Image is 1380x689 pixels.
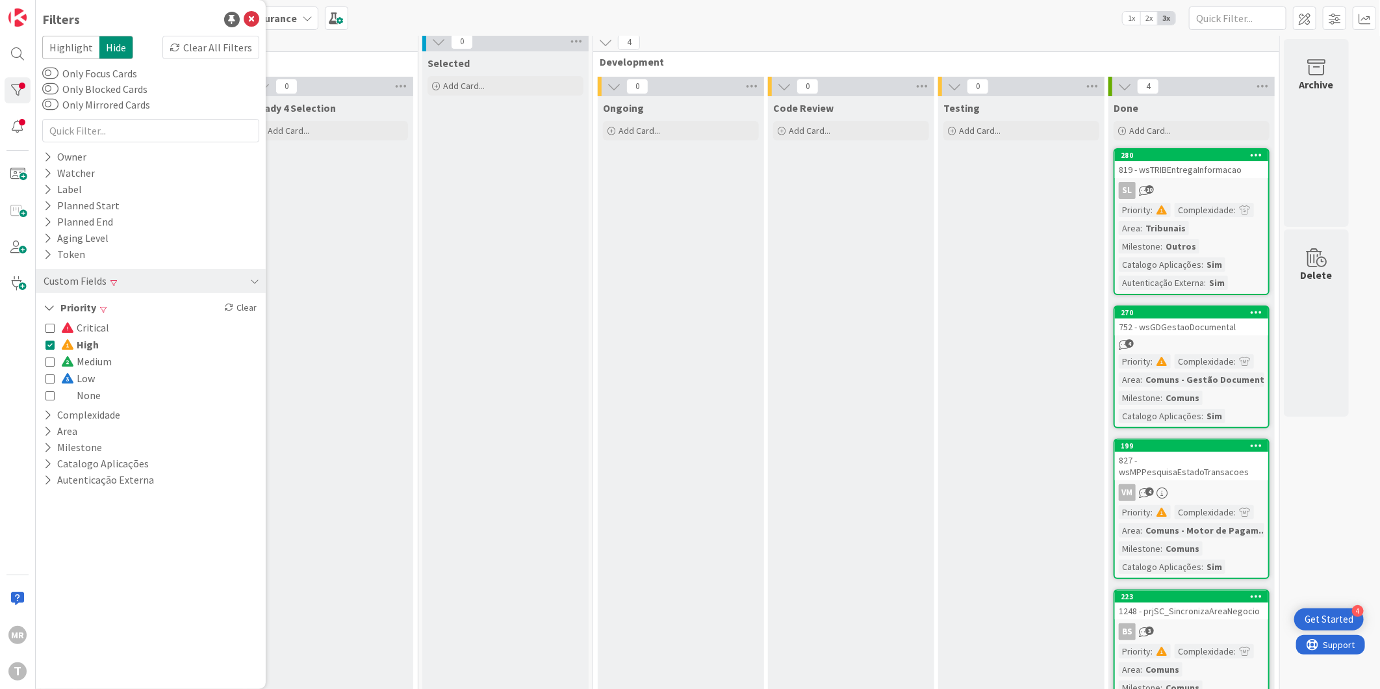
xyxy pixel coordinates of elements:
[1115,591,1268,603] div: 223
[1115,452,1268,480] div: 827 - wsMPPesquisaEstadoTransacoes
[1145,627,1154,635] span: 3
[1115,440,1268,452] div: 199
[1121,441,1268,450] div: 199
[1119,644,1151,658] div: Priority
[1201,560,1203,574] span: :
[1203,560,1225,574] div: Sim
[1151,203,1153,217] span: :
[1145,185,1154,194] span: 10
[42,423,79,439] button: Area
[1142,662,1182,677] div: Comuns
[1234,354,1236,369] span: :
[61,353,112,370] span: Medium
[8,662,27,681] div: T
[45,387,101,404] button: None
[42,198,121,214] div: Planned Start
[42,97,150,112] label: Only Mirrored Cards
[1115,484,1268,501] div: VM
[1115,603,1268,619] div: 1248 - prjSC_SincronizaAreaNegocio
[797,79,819,94] span: 0
[42,36,99,59] span: Highlight
[1119,354,1151,369] div: Priority
[252,101,336,114] span: Ready 4 Selection
[42,149,88,165] div: Owner
[1140,12,1158,25] span: 2x
[1115,591,1268,619] div: 2231248 - prjSC_SincronizaAreaNegocio
[1140,372,1142,387] span: :
[789,125,830,136] span: Add Card...
[42,181,83,198] div: Label
[1119,541,1160,556] div: Milestone
[42,273,108,289] div: Custom Fields
[967,79,989,94] span: 0
[1158,12,1175,25] span: 3x
[773,101,834,114] span: Code Review
[268,125,309,136] span: Add Card...
[61,370,95,387] span: Low
[275,79,298,94] span: 0
[61,336,99,353] span: High
[1160,391,1162,405] span: :
[1119,623,1136,640] div: BS
[1162,391,1203,405] div: Comuns
[943,101,980,114] span: Testing
[1125,339,1134,348] span: 4
[42,98,58,111] button: Only Mirrored Cards
[45,336,99,353] button: High
[42,165,96,181] div: Watcher
[61,319,109,336] span: Critical
[42,439,103,456] button: Milestone
[1119,182,1136,199] div: SL
[1140,221,1142,235] span: :
[1140,662,1142,677] span: :
[27,2,59,18] span: Support
[1206,276,1228,290] div: Sim
[1115,307,1268,318] div: 270
[61,387,101,404] span: None
[1119,523,1140,538] div: Area
[42,67,58,80] button: Only Focus Cards
[1121,308,1268,317] div: 270
[1114,148,1270,295] a: 280819 - wsTRIBEntregaInformacaoSLPriority:Complexidade:Area:TribunaisMilestone:OutrosCatalogo Ap...
[42,472,155,488] button: Autenticação Externa
[1119,221,1140,235] div: Area
[1294,608,1364,630] div: Open Get Started checklist, remaining modules: 4
[1204,276,1206,290] span: :
[1175,644,1234,658] div: Complexidade
[1201,257,1203,272] span: :
[1234,203,1236,217] span: :
[1140,523,1142,538] span: :
[1201,409,1203,423] span: :
[1160,541,1162,556] span: :
[1119,203,1151,217] div: Priority
[1115,318,1268,335] div: 752 - wsGDGestaoDocumental
[1119,372,1140,387] div: Area
[1114,439,1270,579] a: 199827 - wsMPPesquisaEstadoTransacoesVMPriority:Complexidade:Area:Comuns - Motor de Pagam...Miles...
[42,246,86,263] div: Token
[1129,125,1171,136] span: Add Card...
[1305,613,1353,626] div: Get Started
[428,57,470,70] span: Selected
[1115,149,1268,178] div: 280819 - wsTRIBEntregaInformacao
[1115,440,1268,480] div: 199827 - wsMPPesquisaEstadoTransacoes
[1142,372,1275,387] div: Comuns - Gestão Documental
[1203,257,1225,272] div: Sim
[42,66,137,81] label: Only Focus Cards
[1142,523,1270,538] div: Comuns - Motor de Pagam...
[42,119,259,142] input: Quick Filter...
[1119,257,1201,272] div: Catalogo Aplicações
[1151,354,1153,369] span: :
[1189,6,1286,30] input: Quick Filter...
[1145,487,1154,496] span: 4
[626,79,648,94] span: 0
[1162,541,1203,556] div: Comuns
[42,407,121,423] button: Complexidade
[42,300,97,316] button: Priority
[1114,101,1138,114] span: Done
[1119,276,1204,290] div: Autenticação Externa
[1119,391,1160,405] div: Milestone
[99,36,133,59] span: Hide
[1119,560,1201,574] div: Catalogo Aplicações
[1115,149,1268,161] div: 280
[1115,182,1268,199] div: SL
